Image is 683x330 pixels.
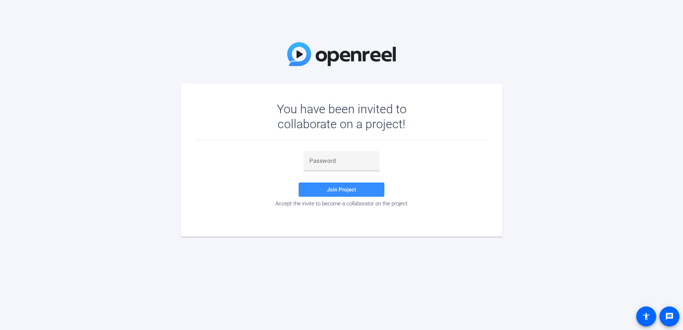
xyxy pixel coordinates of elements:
[665,312,674,321] mat-icon: message
[256,101,427,131] div: You have been invited to collaborate on a project!
[642,312,650,321] mat-icon: accessibility
[287,42,396,66] img: OpenReel Logo
[195,200,488,207] div: Accept the invite to become a collaborator on the project
[299,182,384,197] button: Join Project
[309,157,374,165] input: Password
[327,186,356,193] span: Join Project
